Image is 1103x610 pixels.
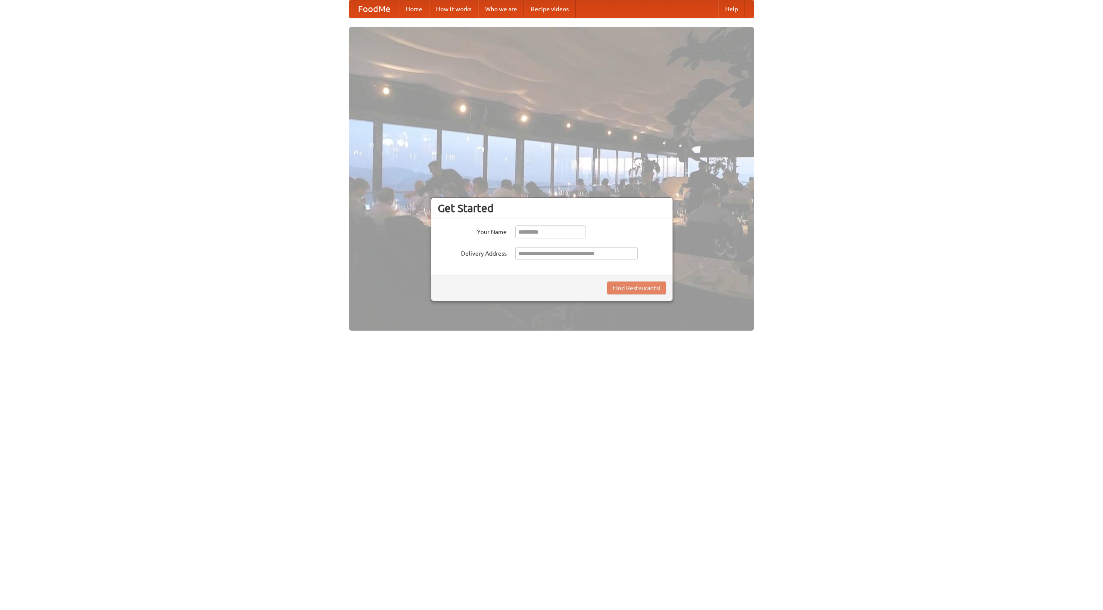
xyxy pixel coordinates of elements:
label: Your Name [438,225,507,236]
h3: Get Started [438,202,666,215]
a: Help [718,0,745,18]
a: Who we are [478,0,524,18]
button: Find Restaurants! [607,282,666,294]
label: Delivery Address [438,247,507,258]
a: Recipe videos [524,0,576,18]
a: Home [399,0,429,18]
a: How it works [429,0,478,18]
a: FoodMe [349,0,399,18]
